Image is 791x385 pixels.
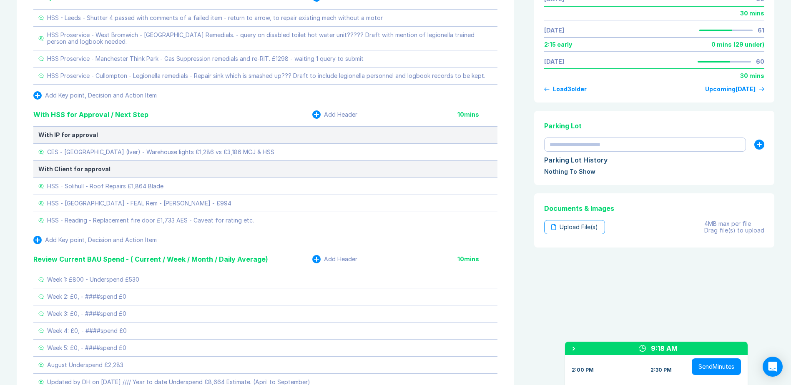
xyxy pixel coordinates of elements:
div: Load 3 older [553,86,587,92]
div: HSS Proservice - Manchester Think Park - Gas Suppression remedials and re-RIT. £1298 - waiting 1 ... [47,55,364,62]
div: HSS Proservice - Cullompton - Legionella remedials - Repair sink which is smashed up??? Draft to ... [47,72,485,79]
div: 10 mins [457,256,497,262]
div: HSS - Reading - Replacement fire door £1,733 AES - Caveat for rating etc. [47,217,254,224]
div: 4MB max per file [704,220,764,227]
div: Add Header [324,111,357,118]
div: Nothing To Show [544,168,764,175]
div: 2:00 PM [572,367,594,373]
div: ( 29 under ) [733,41,764,48]
div: Week 2: £0, - ####spend £0 [47,293,126,300]
a: [DATE] [544,58,564,65]
div: 60 [756,58,764,65]
div: 2:15 early [544,41,572,48]
div: HSS - Leeds - Shutter 4 passed with comments of a failed item - return to arrow, to repair existi... [47,15,383,21]
button: Add Key point, Decision and Action Item [33,236,157,244]
div: Week 1: £800 - Underspend £530 [47,276,139,283]
div: 61 [758,27,764,34]
button: Add Header [312,110,357,119]
div: Review Current BAU Spend - ( Current / Week / Month / Daily Average) [33,254,268,264]
button: Load3older [544,86,587,92]
button: Add Key point, Decision and Action Item [33,91,157,100]
div: Parking Lot [544,121,764,131]
div: Week 3: £0, - ####spend £0 [47,310,126,317]
div: Parking Lot History [544,155,764,165]
div: HSS Proservice - West Bromwich - [GEOGRAPHIC_DATA] Remedials. - query on disabled toilet hot wate... [47,32,492,45]
div: Upload File(s) [544,220,605,234]
div: Open Intercom Messenger [763,357,783,377]
div: Week 4: £0, - ####spend £0 [47,327,127,334]
div: With Client for approval [38,166,492,172]
div: CES - [GEOGRAPHIC_DATA] (Iver) - Warehouse lights £1,286 vs £3,186 MCJ & HSS [47,149,274,155]
div: Upcoming [DATE] [705,86,756,92]
div: 9:18 AM [651,343,678,353]
button: SendMinutes [692,358,741,375]
button: Add Header [312,255,357,263]
div: Week 5: £0, - ####spend £0 [47,345,126,351]
div: 30 mins [740,72,764,79]
div: August Underspend £2,283 [47,362,123,368]
a: [DATE] [544,27,564,34]
div: HSS - [GEOGRAPHIC_DATA] - FEAL Rem - [PERSON_NAME] - £994 [47,200,231,207]
div: Add Header [324,256,357,262]
div: Add Key point, Decision and Action Item [45,92,157,99]
div: 30 mins [740,10,764,17]
div: 10 mins [457,111,497,118]
div: Drag file(s) to upload [704,227,764,234]
div: Documents & Images [544,203,764,213]
div: 2:30 PM [650,367,672,373]
div: With HSS for Approval / Next Step [33,110,148,120]
div: 0 mins [711,41,732,48]
div: With IP for approval [38,132,492,138]
a: Upcoming[DATE] [705,86,764,92]
div: Add Key point, Decision and Action Item [45,237,157,243]
div: HSS - Solihull - Roof Repairs £1,864 Blade [47,183,163,190]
